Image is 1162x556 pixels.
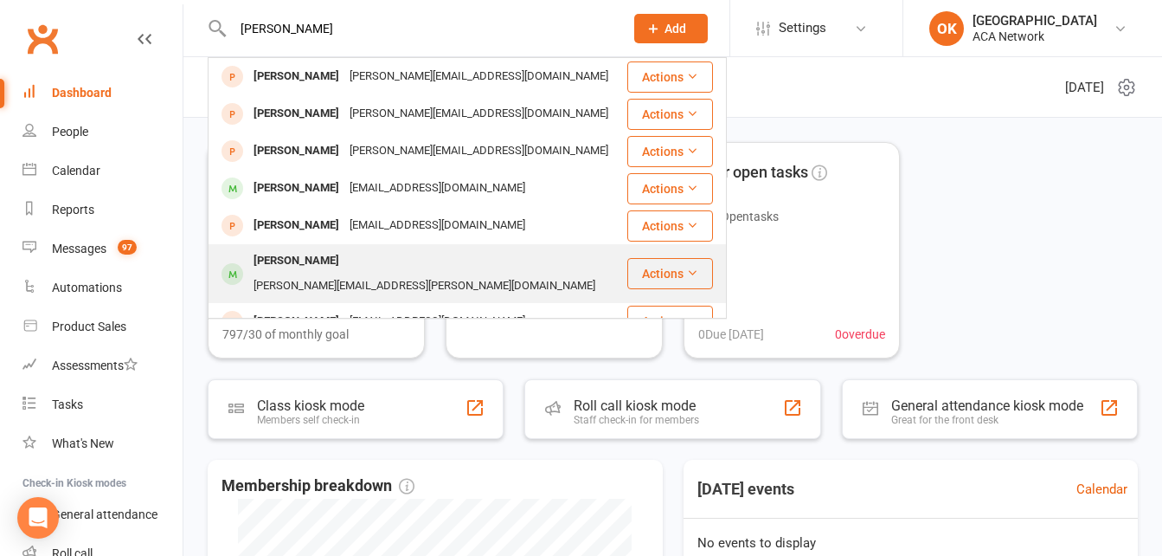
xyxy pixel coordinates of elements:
div: [PERSON_NAME] [248,101,344,126]
span: 797/30 of monthly goal [222,325,349,344]
div: Roll call kiosk mode [574,398,699,414]
div: Messages [52,242,106,255]
div: [GEOGRAPHIC_DATA] [973,13,1097,29]
div: [EMAIL_ADDRESS][DOMAIN_NAME] [344,176,530,201]
div: OK [929,11,964,46]
div: [PERSON_NAME] [248,309,344,334]
div: [PERSON_NAME][EMAIL_ADDRESS][PERSON_NAME][DOMAIN_NAME] [248,274,600,299]
div: [PERSON_NAME] [248,249,344,274]
div: Great for the front desk [891,414,1083,426]
span: 0 Due [DATE] [698,325,764,344]
button: Actions [627,99,713,130]
span: Open tasks [721,210,779,223]
div: [PERSON_NAME] [248,139,344,164]
button: Actions [627,173,713,204]
span: Your open tasks [698,160,808,185]
div: Calendar [52,164,100,178]
span: Membership breakdown [221,474,414,499]
a: Dashboard [22,74,183,113]
a: Calendar [22,152,183,191]
a: Reports [22,191,183,230]
div: Members self check-in [257,414,364,426]
button: Actions [627,258,713,289]
a: Calendar [1076,479,1127,500]
h3: [DATE] events [684,474,808,505]
button: Actions [627,136,713,167]
div: [EMAIL_ADDRESS][DOMAIN_NAME] [344,309,530,334]
span: Settings [779,9,826,48]
div: Automations [52,281,122,294]
a: Assessments [22,346,183,385]
div: [PERSON_NAME][EMAIL_ADDRESS][DOMAIN_NAME] [344,139,613,164]
a: Product Sales [22,307,183,346]
a: General attendance kiosk mode [22,495,183,534]
div: Assessments [52,359,138,372]
span: [DATE] [1065,77,1104,98]
div: General attendance kiosk mode [891,398,1083,414]
div: Dashboard [52,86,112,100]
div: Product Sales [52,320,126,333]
div: People [52,125,88,139]
div: ACA Network [973,29,1097,44]
button: Actions [627,61,713,93]
div: [PERSON_NAME][EMAIL_ADDRESS][DOMAIN_NAME] [344,64,613,89]
div: General attendance [52,508,157,521]
div: Class kiosk mode [257,398,364,414]
div: Staff check-in for members [574,414,699,426]
span: Add [664,22,686,36]
a: Tasks [22,385,183,424]
div: [PERSON_NAME] [248,64,344,89]
div: [EMAIL_ADDRESS][DOMAIN_NAME] [344,213,530,238]
button: Actions [627,306,713,337]
div: Open Intercom Messenger [17,497,59,539]
a: Automations [22,268,183,307]
a: What's New [22,424,183,463]
a: Clubworx [21,17,64,61]
input: Search... [228,16,612,41]
span: 0 overdue [835,325,885,344]
div: Reports [52,203,94,217]
span: 97 [118,240,137,255]
div: Tasks [52,398,83,411]
a: People [22,113,183,152]
div: [PERSON_NAME][EMAIL_ADDRESS][DOMAIN_NAME] [344,101,613,126]
a: Messages 97 [22,230,183,268]
div: What's New [52,436,114,450]
div: [PERSON_NAME] [248,213,344,238]
button: Add [634,14,708,43]
button: Actions [627,210,713,242]
div: [PERSON_NAME] [248,176,344,201]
